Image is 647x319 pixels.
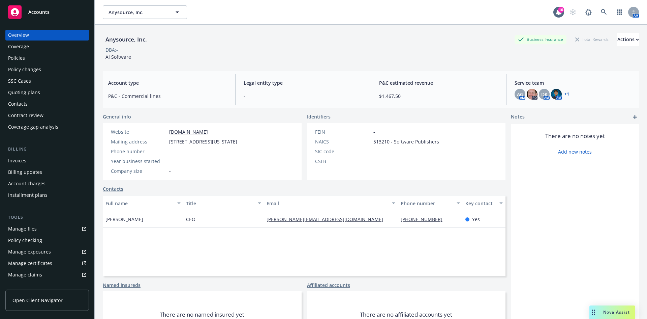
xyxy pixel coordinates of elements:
a: Installment plans [5,190,89,201]
div: Manage exposures [8,246,51,257]
span: 513210 - Software Publishers [373,138,439,145]
div: Contract review [8,110,43,121]
a: Manage files [5,223,89,234]
a: Manage BORs [5,281,89,292]
div: CSLB [315,158,371,165]
div: Phone number [111,148,166,155]
div: Manage files [8,223,37,234]
span: Identifiers [307,113,331,120]
div: Quoting plans [8,87,40,98]
div: Policy changes [8,64,41,75]
a: Overview [5,30,89,41]
button: Email [264,195,398,211]
span: [PERSON_NAME] [105,216,143,223]
div: Tools [5,214,89,221]
div: Business Insurance [515,35,566,44]
a: SSC Cases [5,76,89,86]
div: Coverage [8,41,29,52]
a: Coverage gap analysis [5,122,89,132]
a: Switch app [613,5,626,19]
div: Contacts [8,99,28,109]
div: Policies [8,53,25,63]
div: Mailing address [111,138,166,145]
button: Anysource, Inc. [103,5,187,19]
span: P&C - Commercial lines [108,92,227,100]
span: - [373,128,375,135]
a: Manage exposures [5,246,89,257]
span: There are no affiliated accounts yet [360,311,452,319]
span: General info [103,113,131,120]
div: SSC Cases [8,76,31,86]
button: Nova Assist [589,305,635,319]
span: - [169,158,171,165]
span: AG [517,91,523,98]
a: Contract review [5,110,89,121]
div: Billing updates [8,167,42,178]
span: CEO [186,216,195,223]
div: Company size [111,167,166,175]
div: Billing [5,146,89,153]
span: Service team [515,79,634,86]
button: Full name [103,195,183,211]
button: Actions [617,33,639,46]
div: Manage certificates [8,258,52,269]
div: Drag to move [589,305,598,319]
span: - [169,167,171,175]
a: Billing updates [5,167,89,178]
span: - [244,92,363,100]
div: SIC code [315,148,371,155]
div: Policy checking [8,235,42,246]
a: [DOMAIN_NAME] [169,129,208,135]
button: Key contact [463,195,505,211]
div: Phone number [401,200,452,207]
div: 10 [558,6,564,12]
div: Manage claims [8,269,42,280]
span: Yes [472,216,480,223]
span: P&C estimated revenue [379,79,498,86]
div: Full name [105,200,173,207]
a: Add new notes [558,148,592,155]
div: Coverage gap analysis [8,122,58,132]
span: - [169,148,171,155]
div: Installment plans [8,190,48,201]
div: Anysource, Inc. [103,35,150,44]
a: Policy checking [5,235,89,246]
a: Quoting plans [5,87,89,98]
span: DK [541,91,548,98]
a: Policy changes [5,64,89,75]
a: Affiliated accounts [307,282,350,289]
span: AI Software [105,54,131,60]
div: Manage BORs [8,281,40,292]
a: Contacts [103,185,123,192]
span: $1,467.50 [379,92,498,100]
span: Open Client Navigator [12,297,63,304]
div: Account charges [8,178,45,189]
a: Manage certificates [5,258,89,269]
a: Named insureds [103,282,141,289]
a: Contacts [5,99,89,109]
div: Invoices [8,155,26,166]
span: There are no notes yet [545,132,605,140]
a: Accounts [5,3,89,22]
span: Notes [511,113,525,121]
span: - [373,158,375,165]
img: photo [551,89,562,100]
div: Title [186,200,254,207]
div: Overview [8,30,29,41]
div: Email [267,200,388,207]
span: Legal entity type [244,79,363,86]
div: NAICS [315,138,371,145]
span: Anysource, Inc. [109,9,167,16]
a: Policies [5,53,89,63]
span: There are no named insured yet [160,311,244,319]
span: Accounts [28,9,50,15]
a: Report a Bug [582,5,595,19]
a: Account charges [5,178,89,189]
div: Key contact [465,200,495,207]
div: FEIN [315,128,371,135]
a: add [631,113,639,121]
a: [PHONE_NUMBER] [401,216,448,222]
a: Manage claims [5,269,89,280]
